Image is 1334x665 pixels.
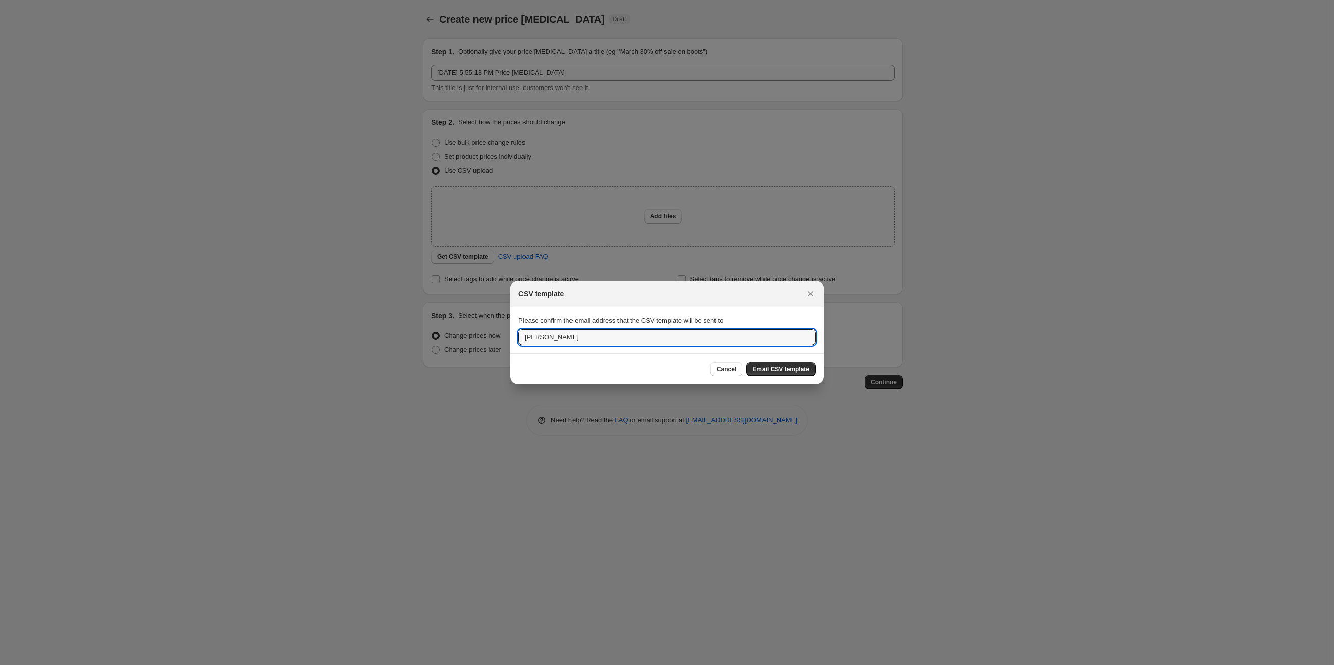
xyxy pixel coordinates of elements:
[518,317,723,324] span: Please confirm the email address that the CSV template will be sent to
[717,365,736,373] span: Cancel
[518,289,564,299] h2: CSV template
[710,362,742,376] button: Cancel
[752,365,809,373] span: Email CSV template
[746,362,816,376] button: Email CSV template
[803,287,818,301] button: Close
